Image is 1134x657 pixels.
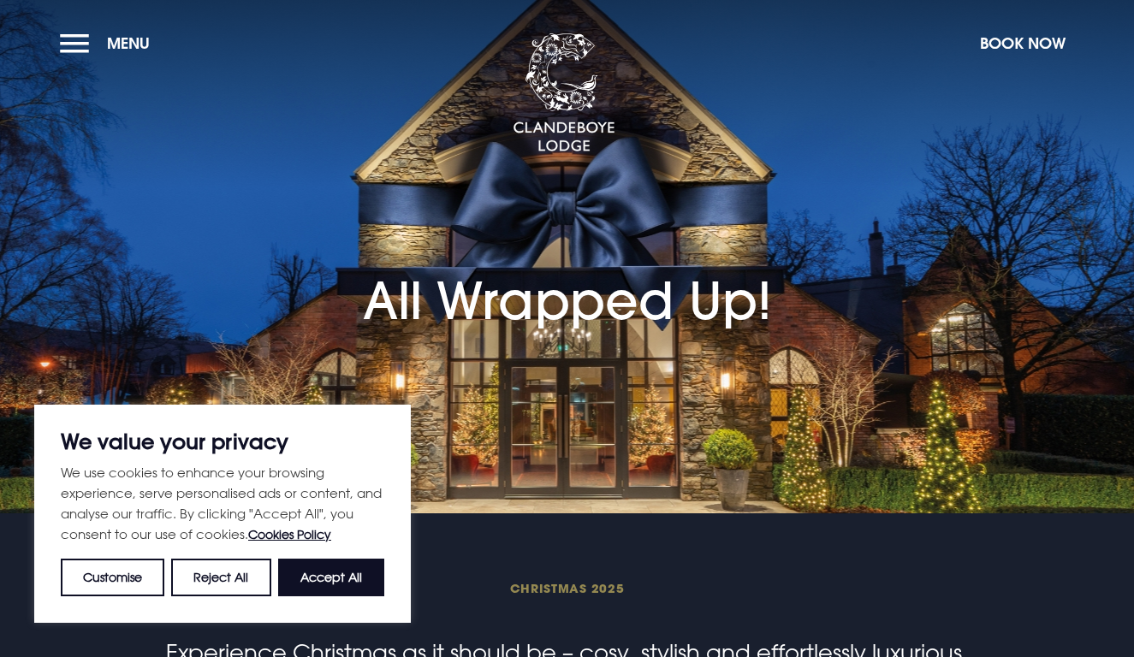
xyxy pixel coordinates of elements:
button: Reject All [171,559,270,596]
button: Customise [61,559,164,596]
button: Book Now [971,25,1074,62]
button: Accept All [278,559,384,596]
span: Christmas 2025 [159,580,974,596]
span: Menu [107,33,150,53]
a: Cookies Policy [248,527,331,542]
button: Menu [60,25,158,62]
h1: All Wrapped Up! [363,191,772,331]
p: We use cookies to enhance your browsing experience, serve personalised ads or content, and analys... [61,462,384,545]
p: We value your privacy [61,431,384,452]
div: We value your privacy [34,405,411,623]
img: Clandeboye Lodge [513,33,615,153]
